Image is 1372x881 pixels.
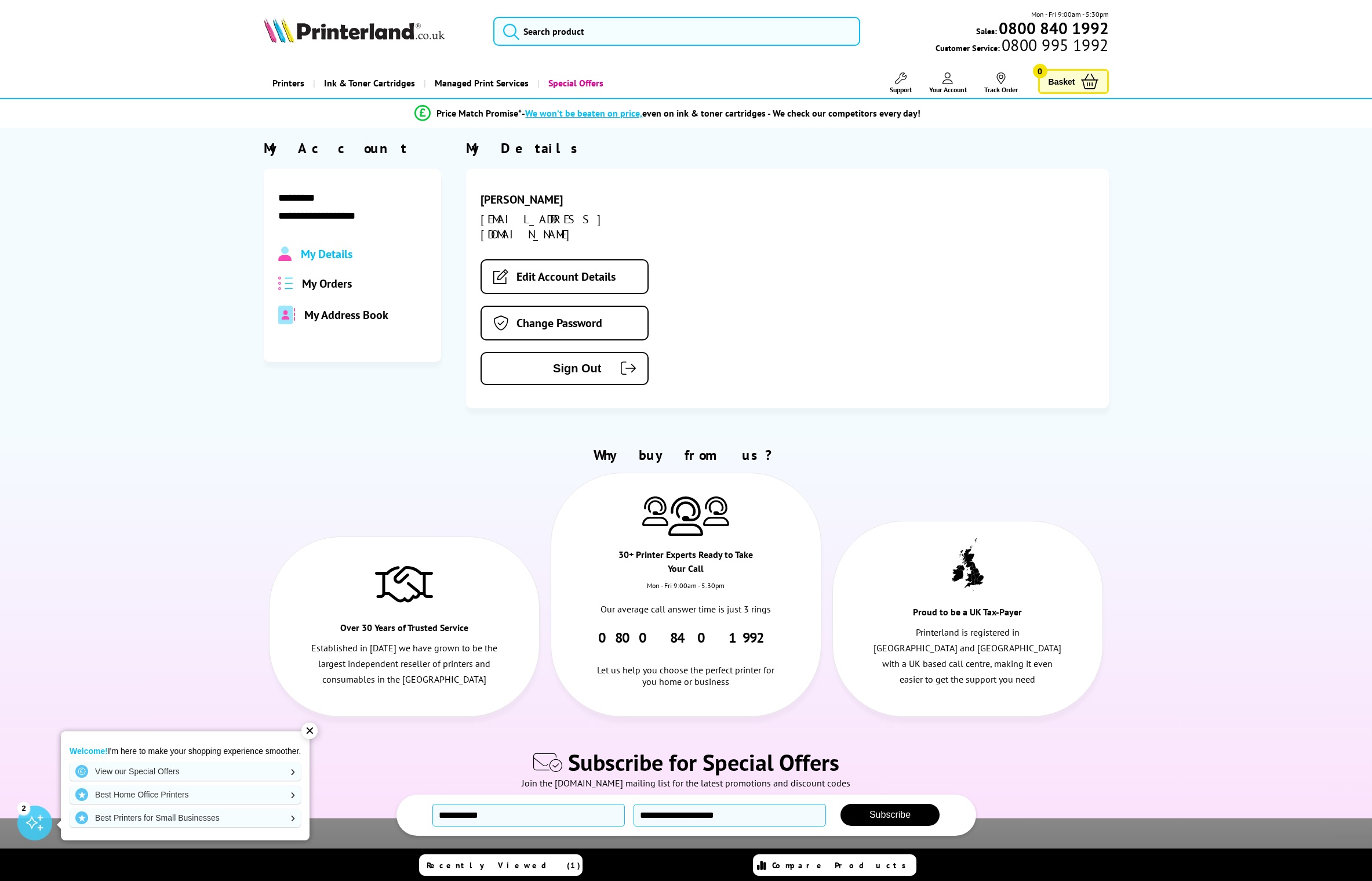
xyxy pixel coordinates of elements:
div: Let us help you choose the perfect printer for you home or business [592,647,780,687]
a: Your Account [929,72,967,94]
span: Sign Out [499,362,601,375]
span: My Details [301,246,352,262]
span: Price Match Promise* [436,107,522,119]
a: Support [890,72,912,94]
li: modal_Promise [228,103,1108,124]
h2: Why buy from us? [264,446,1109,464]
p: Printerland is registered in [GEOGRAPHIC_DATA] and [GEOGRAPHIC_DATA] with a UK based call centre,... [874,625,1062,688]
div: Over 30 Years of Trusted Service [337,621,471,640]
a: View our Special Offers [70,762,301,781]
a: Recently Viewed (1) [419,854,583,876]
a: Special Offers [537,68,612,98]
div: Join the [DOMAIN_NAME] mailing list for the latest promotions and discount codes [6,777,1366,795]
p: I'm here to make your shopping experience smoother. [70,746,301,756]
a: Track Order [984,72,1018,94]
input: Search product [493,17,860,46]
img: address-book-duotone-solid.svg [278,306,296,324]
a: Ink & Toner Cartridges [313,68,424,98]
div: 2 [17,802,30,814]
div: - even on ink & toner cartridges - We check our competitors every day! [522,107,920,119]
button: Sign Out [481,352,649,385]
div: ✕ [301,723,318,739]
img: Printer Experts [703,496,729,526]
a: Basket 0 [1038,69,1109,94]
a: Change Password [481,306,649,340]
div: Mon - Fri 9:00am - 5.30pm [551,581,821,601]
span: Ink & Toner Cartridges [324,68,415,98]
span: Customer Service: [936,39,1108,53]
div: [PERSON_NAME] [481,192,683,207]
a: 0800 840 1992 [997,23,1109,34]
span: Subscribe [869,810,911,820]
span: Mon - Fri 9:00am - 5:30pm [1031,9,1109,20]
div: My Account [264,139,441,157]
a: Compare Products [753,854,916,876]
div: [EMAIL_ADDRESS][DOMAIN_NAME] [481,212,683,242]
a: 0800 840 1992 [598,629,774,647]
img: Printer Experts [668,496,703,536]
a: Printers [264,68,313,98]
span: Your Account [929,85,967,94]
p: Our average call answer time is just 3 rings [592,601,780,617]
span: Compare Products [772,860,912,871]
img: Printer Experts [642,496,668,526]
span: Support [890,85,912,94]
img: UK tax payer [952,538,984,591]
span: Basket [1049,74,1075,89]
div: My Details [466,139,1108,157]
span: My Orders [302,276,352,291]
span: We won’t be beaten on price, [525,107,642,119]
a: Best Home Office Printers [70,785,301,804]
img: Profile.svg [278,246,292,262]
p: Established in [DATE] we have grown to be the largest independent reseller of printers and consum... [310,640,498,688]
a: Best Printers for Small Businesses [70,809,301,827]
button: Subscribe [840,804,940,826]
img: Trusted Service [375,560,433,607]
img: Printerland Logo [264,17,445,43]
div: 30+ Printer Experts Ready to Take Your Call [618,548,753,581]
span: Subscribe for Special Offers [568,747,839,777]
strong: Welcome! [70,746,108,756]
a: Managed Print Services [424,68,537,98]
span: 0800 995 1992 [1000,39,1108,50]
span: My Address Book [304,307,388,322]
span: Sales: [976,26,997,37]
span: 0 [1033,64,1047,78]
div: Proud to be a UK Tax-Payer [900,605,1035,625]
img: all-order.svg [278,277,293,290]
span: Recently Viewed (1) [427,860,581,871]
a: Printerland Logo [264,17,479,45]
b: 0800 840 1992 [999,17,1109,39]
a: Edit Account Details [481,259,649,294]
